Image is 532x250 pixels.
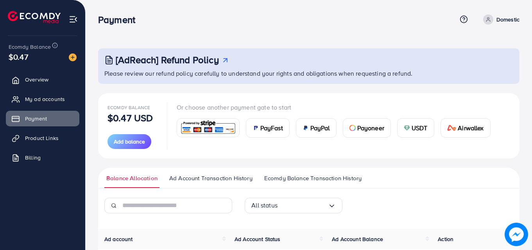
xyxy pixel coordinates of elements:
[8,11,61,23] img: logo
[245,198,342,213] div: Search for option
[251,199,278,211] span: All status
[25,154,41,161] span: Billing
[25,134,59,142] span: Product Links
[25,95,65,103] span: My ad accounts
[25,76,48,83] span: Overview
[104,235,133,243] span: Ad account
[177,103,497,112] p: Or choose another payment gate to start
[349,125,356,131] img: card
[253,125,259,131] img: card
[441,118,491,138] a: cardAirwallex
[107,113,153,122] p: $0.47 USD
[296,118,337,138] a: cardPayPal
[278,199,328,211] input: Search for option
[260,123,283,133] span: PayFast
[6,130,79,146] a: Product Links
[357,123,384,133] span: Payoneer
[6,72,79,87] a: Overview
[343,118,391,138] a: cardPayoneer
[9,43,51,51] span: Ecomdy Balance
[9,51,28,62] span: $0.47
[404,125,410,131] img: card
[6,111,79,126] a: Payment
[177,118,240,137] a: card
[104,69,515,78] p: Please review our refund policy carefully to understand your rights and obligations when requesti...
[480,14,519,25] a: Domestic
[235,235,281,243] span: Ad Account Status
[6,91,79,107] a: My ad accounts
[246,118,290,138] a: cardPayFast
[458,123,484,133] span: Airwallex
[397,118,434,138] a: cardUSDT
[447,125,457,131] img: card
[6,150,79,165] a: Billing
[107,134,151,149] button: Add balance
[107,104,150,111] span: Ecomdy Balance
[114,138,145,145] span: Add balance
[98,14,142,25] h3: Payment
[303,125,309,131] img: card
[332,235,383,243] span: Ad Account Balance
[179,119,237,136] img: card
[264,174,362,183] span: Ecomdy Balance Transaction History
[169,174,253,183] span: Ad Account Transaction History
[438,235,453,243] span: Action
[25,115,47,122] span: Payment
[505,223,527,245] img: image
[310,123,330,133] span: PayPal
[116,54,219,66] h3: [AdReach] Refund Policy
[69,53,77,61] img: image
[69,15,78,24] img: menu
[106,174,158,183] span: Balance Allocation
[496,15,519,24] p: Domestic
[412,123,428,133] span: USDT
